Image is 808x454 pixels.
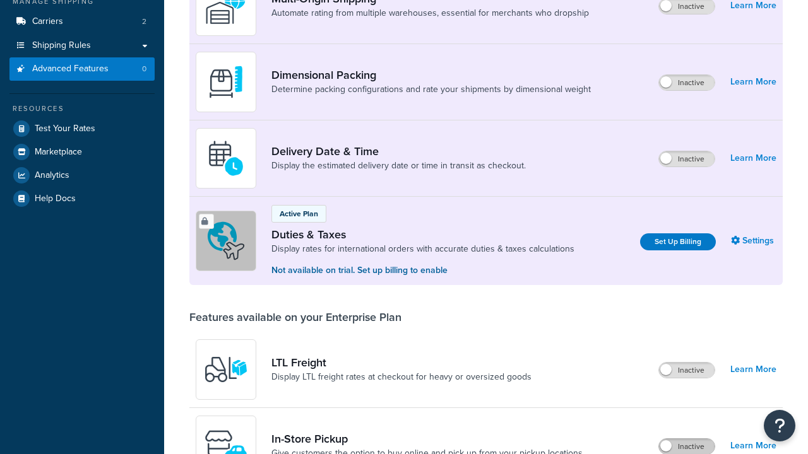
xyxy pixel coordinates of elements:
div: Features available on your Enterprise Plan [189,310,401,324]
a: In-Store Pickup [271,432,583,446]
a: Delivery Date & Time [271,144,526,158]
a: Determine packing configurations and rate your shipments by dimensional weight [271,83,591,96]
a: LTL Freight [271,356,532,370]
span: Shipping Rules [32,40,91,51]
a: Shipping Rules [9,34,155,57]
a: Automate rating from multiple warehouses, essential for merchants who dropship [271,7,589,20]
p: Not available on trial. Set up billing to enable [271,264,574,277]
a: Settings [731,232,776,250]
a: Marketplace [9,141,155,163]
div: Resources [9,103,155,114]
label: Inactive [659,151,715,166]
span: 2 [142,16,146,27]
a: Help Docs [9,187,155,210]
span: Test Your Rates [35,124,95,134]
span: Analytics [35,170,69,181]
span: Carriers [32,16,63,27]
a: Duties & Taxes [271,228,574,242]
span: Advanced Features [32,64,109,74]
a: Display the estimated delivery date or time in transit as checkout. [271,160,526,172]
img: gfkeb5ejjkALwAAAABJRU5ErkJggg== [204,136,248,180]
a: Advanced Features0 [9,57,155,81]
a: Carriers2 [9,10,155,33]
img: y79ZsPf0fXUFUhFXDzUgf+ktZg5F2+ohG75+v3d2s1D9TjoU8PiyCIluIjV41seZevKCRuEjTPPOKHJsQcmKCXGdfprl3L4q7... [204,347,248,392]
a: Learn More [730,149,776,167]
label: Inactive [659,75,715,90]
li: Carriers [9,10,155,33]
a: Analytics [9,164,155,187]
img: DTVBYsAAAAAASUVORK5CYII= [204,60,248,104]
a: Dimensional Packing [271,68,591,82]
a: Display rates for international orders with accurate duties & taxes calculations [271,243,574,255]
span: Marketplace [35,147,82,158]
a: Learn More [730,361,776,378]
p: Active Plan [280,208,318,219]
span: Help Docs [35,194,76,204]
a: Learn More [730,73,776,91]
a: Set Up Billing [640,233,716,250]
label: Inactive [659,439,715,454]
li: Advanced Features [9,57,155,81]
a: Display LTL freight rates at checkout for heavy or oversized goods [271,371,532,383]
a: Test Your Rates [9,117,155,140]
span: 0 [142,64,146,74]
label: Inactive [659,363,715,378]
button: Open Resource Center [764,410,795,441]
